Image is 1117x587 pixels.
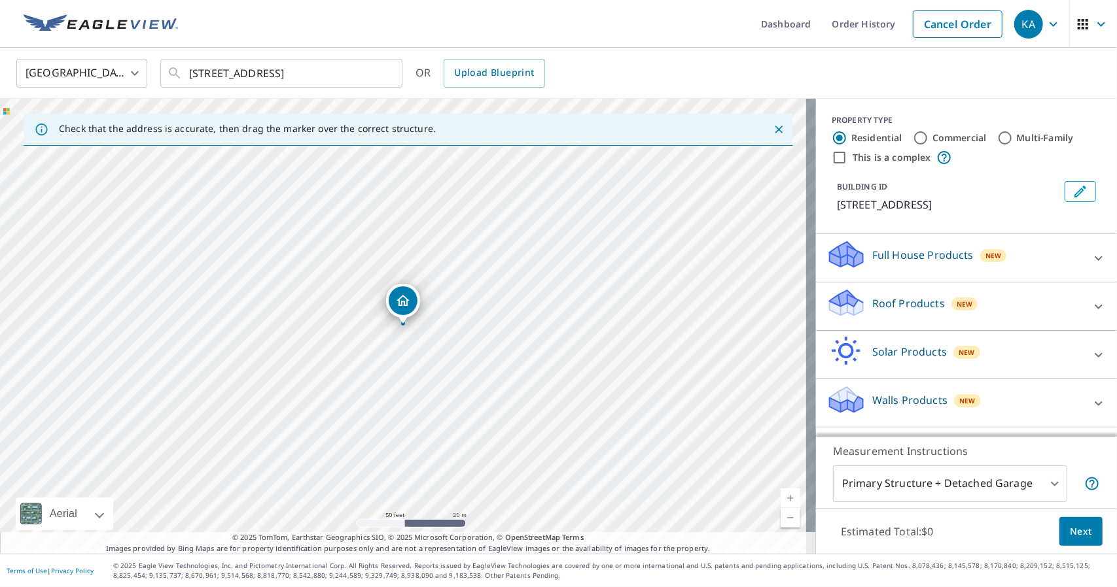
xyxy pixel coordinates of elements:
div: Walls ProductsNew [826,384,1107,422]
div: Solar ProductsNew [826,336,1107,373]
span: New [985,250,1002,261]
label: This is a complex [853,151,931,164]
div: PROPERTY TYPE [832,114,1101,126]
p: BUILDING ID [837,181,887,192]
button: Next [1059,517,1103,546]
a: Terms [562,532,584,542]
div: Aerial [16,497,113,530]
label: Commercial [932,131,987,144]
span: Upload Blueprint [454,65,534,81]
span: New [959,347,975,358]
p: [STREET_ADDRESS] [837,197,1059,212]
p: Walls Products [872,392,948,408]
span: New [959,395,976,406]
button: Edit building 1 [1065,181,1096,202]
div: Dropped pin, building 1, Residential property, 835 Richmond Way Nekoosa, WI 54457 [386,284,420,324]
p: Roof Products [872,295,945,311]
label: Multi-Family [1017,131,1074,144]
span: © 2025 TomTom, Earthstar Geographics SIO, © 2025 Microsoft Corporation, © [232,532,584,543]
a: OpenStreetMap [505,532,560,542]
a: Current Level 19, Zoom In [781,488,800,508]
span: Your report will include the primary structure and a detached garage if one exists. [1084,476,1100,492]
a: Cancel Order [913,10,1002,38]
p: Check that the address is accurate, then drag the marker over the correct structure. [59,123,436,135]
span: New [957,299,973,309]
div: KA [1014,10,1043,39]
span: Next [1070,524,1092,540]
div: [GEOGRAPHIC_DATA] [16,55,147,92]
p: Solar Products [872,344,947,360]
p: Measurement Instructions [833,443,1100,459]
div: Roof ProductsNew [826,288,1107,325]
p: Estimated Total: $0 [830,517,944,546]
a: Privacy Policy [51,566,94,575]
label: Residential [851,131,902,144]
p: | [7,567,94,575]
a: Terms of Use [7,566,47,575]
div: Aerial [46,497,81,530]
a: Current Level 19, Zoom Out [781,508,800,528]
div: Full House ProductsNew [826,239,1107,277]
div: Primary Structure + Detached Garage [833,465,1067,502]
a: Upload Blueprint [444,59,544,88]
button: Close [770,121,787,138]
img: EV Logo [24,14,178,34]
p: Full House Products [872,247,974,263]
input: Search by address or latitude-longitude [189,55,376,92]
div: OR [416,59,545,88]
p: © 2025 Eagle View Technologies, Inc. and Pictometry International Corp. All Rights Reserved. Repo... [113,561,1110,580]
